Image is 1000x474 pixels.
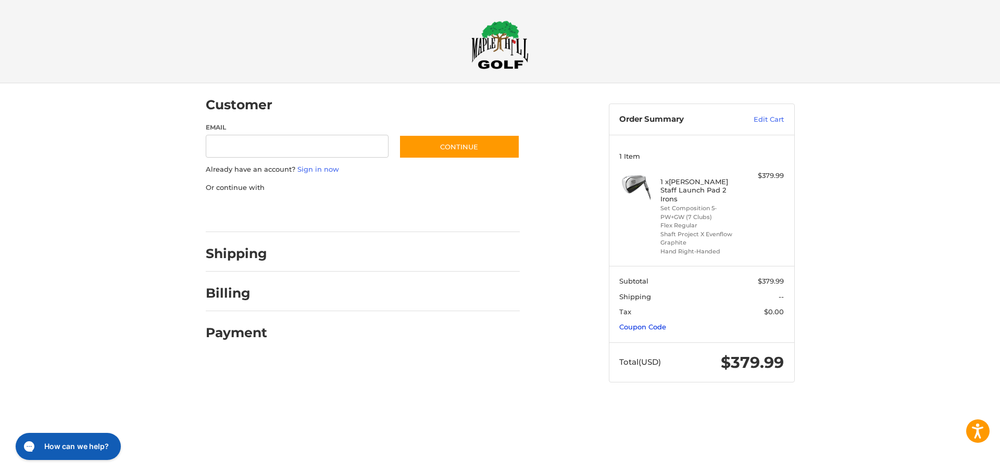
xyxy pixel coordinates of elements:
[297,165,339,173] a: Sign in now
[660,230,740,247] li: Shaft Project X Evenflow Graphite
[619,114,731,125] h3: Order Summary
[291,203,369,222] iframe: PayPal-paylater
[471,20,529,69] img: Maple Hill Golf
[202,203,280,222] iframe: PayPal-paypal
[660,204,740,221] li: Set Composition 5-PW+GW (7 Clubs)
[206,325,267,341] h2: Payment
[779,292,784,301] span: --
[743,171,784,181] div: $379.99
[660,177,740,203] h4: 1 x [PERSON_NAME] Staff Launch Pad 2 Irons
[914,446,1000,474] iframe: Google Customer Reviews
[619,357,661,367] span: Total (USD)
[619,152,784,160] h3: 1 Item
[764,308,784,316] span: $0.00
[206,164,520,175] p: Already have an account?
[619,323,666,331] a: Coupon Code
[758,277,784,285] span: $379.99
[206,183,520,193] p: Or continue with
[206,123,389,132] label: Email
[206,97,272,113] h2: Customer
[399,135,520,159] button: Continue
[10,429,124,464] iframe: Gorgias live chat messenger
[619,277,648,285] span: Subtotal
[619,292,651,301] span: Shipping
[619,308,631,316] span: Tax
[731,114,784,125] a: Edit Cart
[206,285,267,301] h2: Billing
[379,203,457,222] iframe: PayPal-venmo
[206,246,267,262] h2: Shipping
[660,221,740,230] li: Flex Regular
[721,353,784,372] span: $379.99
[660,247,740,256] li: Hand Right-Handed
